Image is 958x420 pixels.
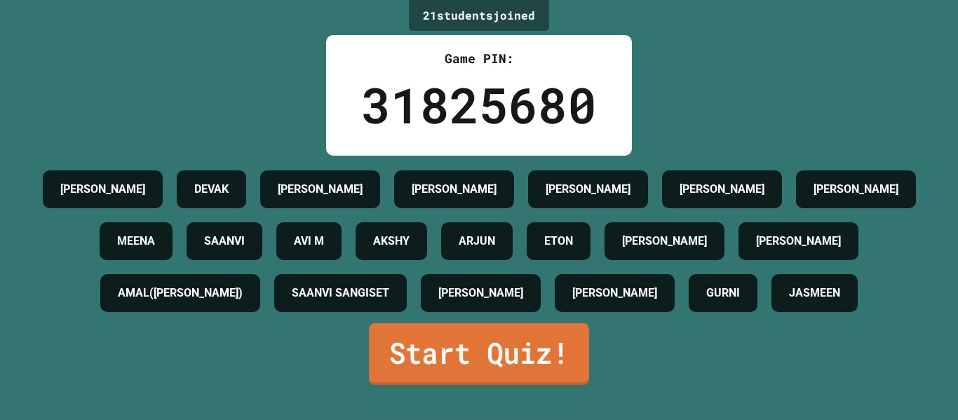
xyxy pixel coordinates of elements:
[292,285,389,302] h4: SAANVI SANGISET
[369,323,589,385] a: Start Quiz!
[412,181,497,198] h4: [PERSON_NAME]
[622,233,707,250] h4: [PERSON_NAME]
[706,285,740,302] h4: GURNI
[204,233,245,250] h4: SAANVI
[294,233,324,250] h4: AVI M
[756,233,841,250] h4: [PERSON_NAME]
[278,181,363,198] h4: [PERSON_NAME]
[546,181,630,198] h4: [PERSON_NAME]
[361,49,597,68] div: Game PIN:
[814,181,898,198] h4: [PERSON_NAME]
[544,233,573,250] h4: ETON
[194,181,229,198] h4: DEVAK
[572,285,657,302] h4: [PERSON_NAME]
[789,285,840,302] h4: JASMEEN
[373,233,410,250] h4: AKSHY
[117,233,155,250] h4: MEENA
[60,181,145,198] h4: [PERSON_NAME]
[680,181,764,198] h4: [PERSON_NAME]
[459,233,495,250] h4: ARJUN
[438,285,523,302] h4: [PERSON_NAME]
[361,68,597,142] div: 31825680
[118,285,243,302] h4: AMAL([PERSON_NAME])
